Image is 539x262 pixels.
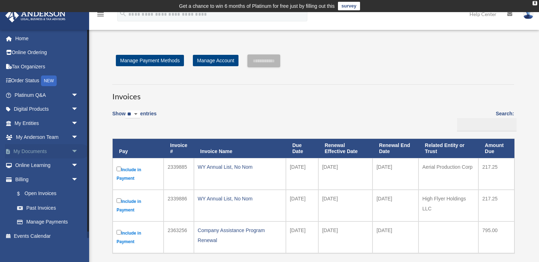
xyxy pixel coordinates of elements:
a: My Entitiesarrow_drop_down [5,116,89,130]
td: [DATE] [318,221,373,253]
i: menu [96,10,105,19]
span: arrow_drop_down [71,130,86,145]
span: arrow_drop_down [71,144,86,159]
th: Invoice #: activate to sort column ascending [164,139,194,158]
a: Home [5,31,89,46]
td: 217.25 [478,190,514,221]
td: High Flyer Holdings LLC [419,190,478,221]
a: $Open Invoices [10,187,82,201]
a: Order StatusNEW [5,74,89,88]
img: Anderson Advisors Platinum Portal [3,9,68,22]
td: [DATE] [286,190,318,221]
a: Online Ordering [5,46,89,60]
div: Company Assistance Program Renewal [198,225,282,245]
h3: Invoices [112,84,514,102]
th: Due Date: activate to sort column ascending [286,139,318,158]
a: Billingarrow_drop_down [5,172,86,187]
input: Include in Payment [117,167,121,171]
a: Tax Organizers [5,59,89,74]
img: User Pic [523,9,534,19]
th: Invoice Name: activate to sort column ascending [194,139,286,158]
td: 2339885 [164,158,194,190]
th: Renewal End Date: activate to sort column ascending [373,139,419,158]
span: arrow_drop_down [71,88,86,103]
td: [DATE] [286,158,318,190]
a: menu [96,12,105,19]
div: Get a chance to win 6 months of Platinum for free just by filling out this [179,2,335,10]
label: Search: [455,109,514,131]
td: Aerial Production Corp [419,158,478,190]
th: Amount Due: activate to sort column ascending [478,139,514,158]
label: Show entries [112,109,156,126]
div: WY Annual List, No Nom [198,162,282,172]
a: Online Learningarrow_drop_down [5,158,89,173]
th: Pay: activate to sort column descending [113,139,164,158]
a: Manage Payment Methods [116,55,184,66]
label: Include in Payment [117,165,160,183]
td: [DATE] [318,190,373,221]
a: Digital Productsarrow_drop_down [5,102,89,116]
td: 217.25 [478,158,514,190]
td: [DATE] [373,190,419,221]
a: survey [338,2,360,10]
div: NEW [41,75,57,86]
span: arrow_drop_down [71,172,86,187]
td: 2363256 [164,221,194,253]
td: [DATE] [373,221,419,253]
span: arrow_drop_down [71,102,86,117]
a: Events Calendar [5,229,89,243]
input: Search: [457,118,517,132]
th: Related Entity or Trust: activate to sort column ascending [419,139,478,158]
div: WY Annual List, No Nom [198,194,282,204]
label: Include in Payment [117,229,160,246]
input: Include in Payment [117,198,121,203]
td: [DATE] [286,221,318,253]
a: My Anderson Teamarrow_drop_down [5,130,89,145]
td: 2339886 [164,190,194,221]
td: [DATE] [318,158,373,190]
div: close [533,1,537,5]
a: My Documentsarrow_drop_down [5,144,89,158]
span: $ [21,189,25,198]
a: Manage Payments [10,215,86,229]
span: arrow_drop_down [71,116,86,131]
a: Platinum Q&Aarrow_drop_down [5,88,89,102]
select: Showentries [125,110,140,119]
th: Renewal Effective Date: activate to sort column ascending [318,139,373,158]
td: 795.00 [478,221,514,253]
span: arrow_drop_down [71,158,86,173]
a: Past Invoices [10,201,86,215]
a: Manage Account [193,55,238,66]
label: Include in Payment [117,197,160,214]
td: [DATE] [373,158,419,190]
input: Include in Payment [117,230,121,235]
i: search [119,10,127,17]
